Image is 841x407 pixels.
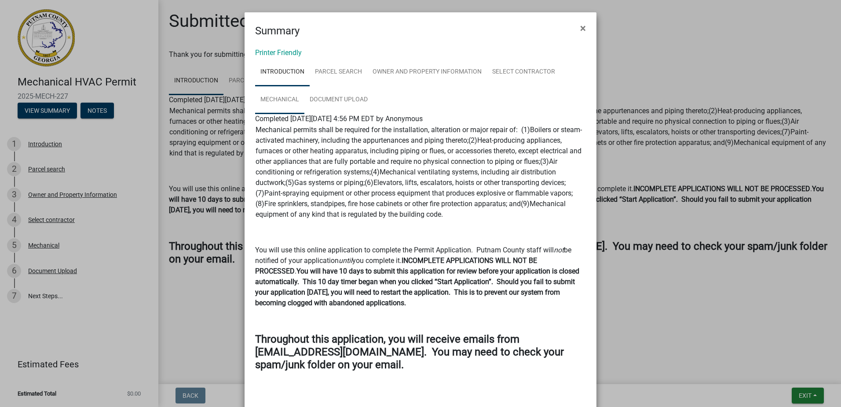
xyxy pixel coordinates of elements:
[487,58,560,86] a: Select contractor
[339,256,352,265] i: until
[580,22,586,34] span: ×
[573,16,593,41] button: Close
[255,86,304,114] a: Mechanical
[255,124,586,220] td: Mechanical permits shall be required for the installation, alteration or major repair of: (1)Boil...
[255,115,423,123] span: Completed [DATE][DATE] 4:56 PM EDT by Anonymous
[255,58,310,86] a: Introduction
[255,245,586,308] p: You will use this online application to complete the Permit Application. Putnam County staff will...
[255,267,579,307] strong: You will have 10 days to submit this application for review before your application is closed aut...
[255,23,300,39] h4: Summary
[255,333,564,371] strong: Throughout this application, you will receive emails from [EMAIL_ADDRESS][DOMAIN_NAME]. You may n...
[554,246,564,254] i: not
[255,48,302,57] a: Printer Friendly
[367,58,487,86] a: Owner and Property Information
[310,58,367,86] a: Parcel search
[304,86,373,114] a: Document Upload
